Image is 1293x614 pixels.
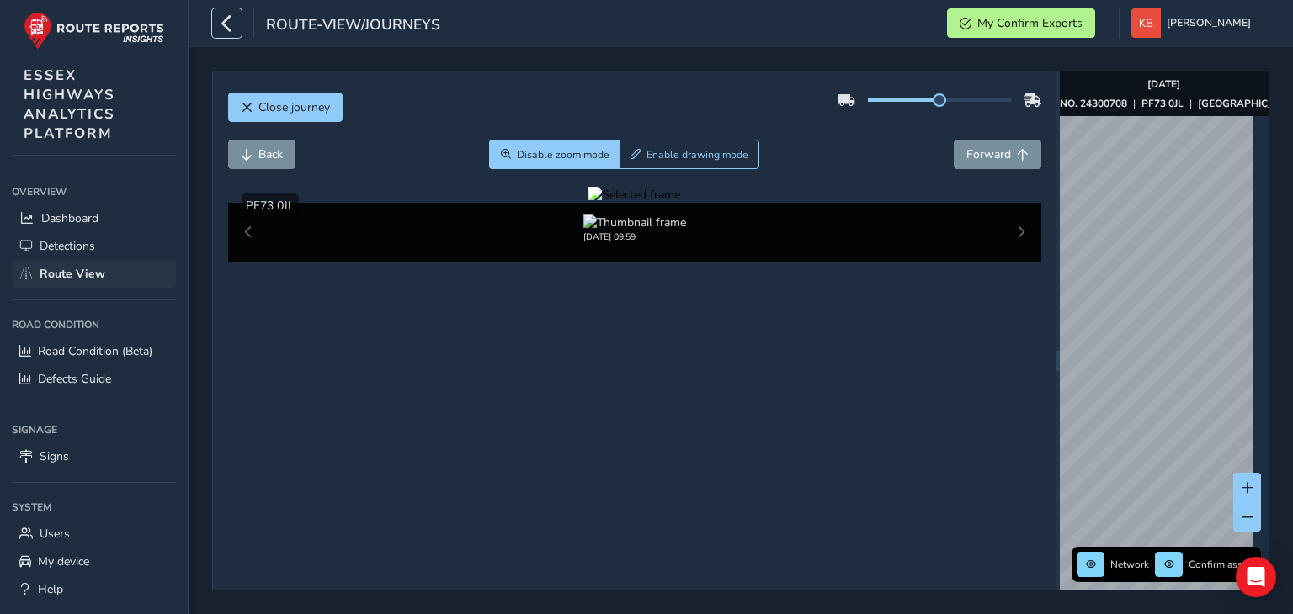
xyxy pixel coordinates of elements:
[1236,557,1276,597] div: Open Intercom Messenger
[517,148,609,161] span: Disable zoom mode
[24,66,115,143] span: ESSEX HIGHWAYS ANALYTICS PLATFORM
[40,526,70,542] span: Users
[40,448,69,464] span: Signs
[12,495,176,520] div: System
[258,99,330,115] span: Close journey
[12,442,176,470] a: Signs
[12,337,176,365] a: Road Condition (Beta)
[977,15,1083,31] span: My Confirm Exports
[246,198,295,214] span: PF73 0JL
[966,146,1011,162] span: Forward
[1131,8,1257,38] button: [PERSON_NAME]
[1131,8,1161,38] img: diamond-layout
[1147,77,1180,91] strong: [DATE]
[12,520,176,548] a: Users
[38,343,152,359] span: Road Condition (Beta)
[12,417,176,442] div: Signage
[258,146,283,162] span: Back
[38,581,63,597] span: Help
[40,238,95,254] span: Detections
[12,365,176,393] a: Defects Guide
[646,148,748,161] span: Enable drawing mode
[1141,97,1184,110] strong: PF73 0JL
[12,312,176,337] div: Road Condition
[1189,558,1256,571] span: Confirm assets
[947,8,1095,38] button: My Confirm Exports
[266,14,440,38] span: route-view/journeys
[1110,558,1149,571] span: Network
[954,140,1041,169] button: Forward
[489,140,620,169] button: Zoom
[1167,8,1251,38] span: [PERSON_NAME]
[583,214,686,230] img: Thumbnail frame
[620,140,760,169] button: Draw
[12,260,176,288] a: Route View
[12,232,176,260] a: Detections
[38,553,89,569] span: My device
[228,93,343,122] button: Close journey
[1024,97,1127,110] strong: ASSET NO. 24300708
[40,266,105,282] span: Route View
[12,204,176,232] a: Dashboard
[12,179,176,204] div: Overview
[228,140,295,169] button: Back
[38,371,111,387] span: Defects Guide
[12,575,176,603] a: Help
[24,12,164,50] img: rr logo
[583,230,686,243] div: [DATE] 09:59
[12,548,176,575] a: My device
[41,210,98,226] span: Dashboard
